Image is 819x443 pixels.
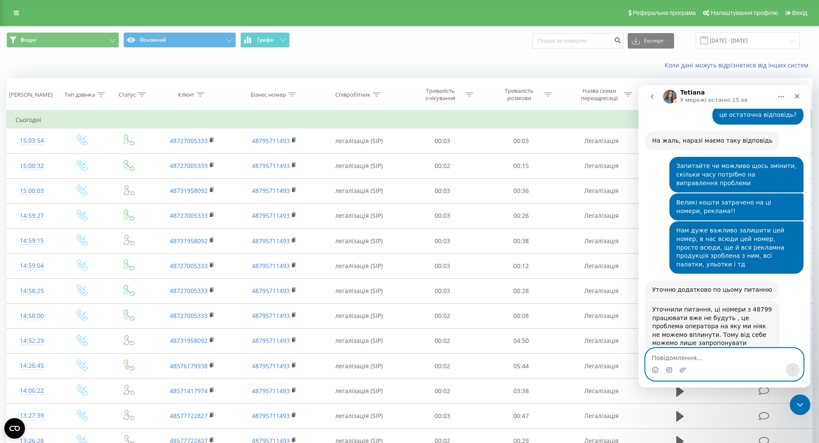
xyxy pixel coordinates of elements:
[252,186,290,195] a: 48795711493
[252,137,290,145] a: 48795711493
[15,183,49,199] div: 15:00:03
[170,312,208,320] a: 48727005333
[403,403,482,428] td: 00:03
[403,254,482,278] td: 00:03
[170,211,208,220] a: 48727005333
[560,403,642,428] td: Легалізація
[628,33,674,49] button: Експорт
[9,91,52,98] div: [PERSON_NAME]
[560,354,642,379] td: Легалізація
[560,379,642,403] td: Легалізація
[15,283,49,299] div: 14:58:25
[178,91,194,98] div: Клієнт
[252,262,290,270] a: 48795711493
[123,32,236,48] button: Основний
[315,254,403,278] td: легалізація (SIP)
[252,387,290,395] a: 48795711493
[170,186,208,195] a: 48731958092
[482,328,561,353] td: 04:50
[482,229,561,254] td: 00:38
[638,85,810,388] iframe: Intercom live chat
[252,162,290,170] a: 48795711493
[403,379,482,403] td: 00:02
[482,303,561,328] td: 00:08
[560,328,642,353] td: Легалізація
[482,203,561,228] td: 00:26
[560,128,642,153] td: Легалізація
[315,403,403,428] td: легалізація (SIP)
[257,37,274,43] span: Графік
[170,287,208,295] a: 48727005333
[315,303,403,328] td: легалізація (SIP)
[315,203,403,228] td: легалізація (SIP)
[15,232,49,249] div: 14:59:15
[335,91,371,98] div: Співробітник
[403,153,482,178] td: 00:02
[403,278,482,303] td: 00:03
[6,32,119,48] button: Вхідні
[15,208,49,224] div: 14:59:27
[482,254,561,278] td: 00:12
[482,354,561,379] td: 05:44
[403,229,482,254] td: 00:03
[21,37,36,43] span: Вхідні
[665,61,813,69] a: Коли дані можуть відрізнятися вiд інших систем
[15,158,49,174] div: 15:00:32
[403,178,482,203] td: 00:03
[170,387,208,395] a: 48571417974
[403,128,482,153] td: 00:03
[482,379,561,403] td: 03:38
[170,162,208,170] a: 48727005333
[240,32,290,48] button: Графік
[482,278,561,303] td: 00:28
[15,257,49,274] div: 14:59:04
[403,354,482,379] td: 00:02
[403,328,482,353] td: 00:02
[633,9,696,16] span: Реферальна програма
[15,333,49,349] div: 14:52:29
[417,87,463,102] div: Тривалість очікування
[790,394,810,415] iframe: Intercom live chat
[792,9,807,16] span: Вихід
[315,379,403,403] td: легалізація (SIP)
[496,87,542,102] div: Тривалість розмови
[560,303,642,328] td: Легалізація
[315,328,403,353] td: легалізація (SIP)
[482,403,561,428] td: 00:47
[315,229,403,254] td: легалізація (SIP)
[119,91,136,98] div: Статус
[170,336,208,345] a: 48731958092
[7,111,813,128] td: Сьогодні
[560,254,642,278] td: Легалізація
[15,357,49,374] div: 14:26:45
[4,418,25,439] button: Open CMP widget
[560,203,642,228] td: Легалізація
[252,362,290,370] a: 48795711493
[560,178,642,203] td: Легалізація
[15,382,49,399] div: 14:06:22
[15,407,49,424] div: 13:27:39
[64,91,95,98] div: Тип дзвінка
